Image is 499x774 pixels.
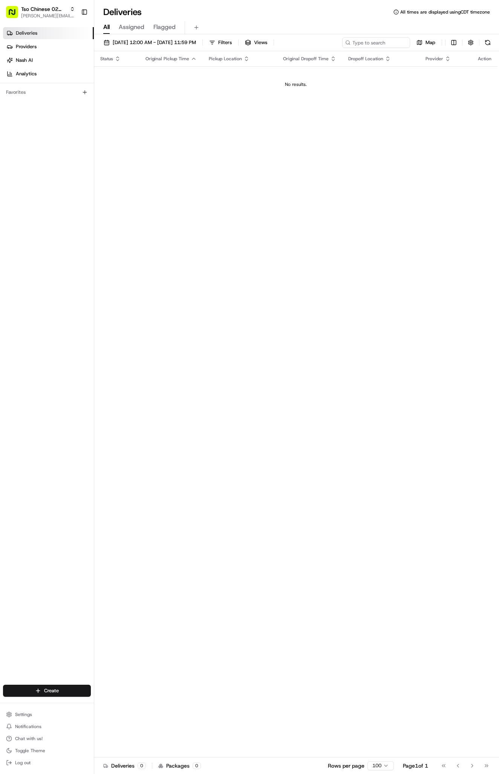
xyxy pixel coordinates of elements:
[482,37,493,48] button: Refresh
[103,762,146,769] div: Deliveries
[113,39,196,46] span: [DATE] 12:00 AM - [DATE] 11:59 PM
[119,23,144,32] span: Assigned
[328,762,364,769] p: Rows per page
[103,23,110,32] span: All
[348,56,383,62] span: Dropoff Location
[426,39,435,46] span: Map
[209,56,242,62] span: Pickup Location
[16,57,33,64] span: Nash AI
[242,37,271,48] button: Views
[44,687,59,694] span: Create
[15,760,31,766] span: Log out
[3,709,91,720] button: Settings
[413,37,439,48] button: Map
[3,745,91,756] button: Toggle Theme
[138,762,146,769] div: 0
[400,9,490,15] span: All times are displayed using CDT timezone
[254,39,267,46] span: Views
[218,39,232,46] span: Filters
[3,54,94,66] a: Nash AI
[3,733,91,744] button: Chat with us!
[15,748,45,754] span: Toggle Theme
[15,724,41,730] span: Notifications
[426,56,443,62] span: Provider
[3,41,94,53] a: Providers
[21,5,67,13] button: Tso Chinese 02 Arbor
[3,68,94,80] a: Analytics
[3,86,91,98] div: Favorites
[3,757,91,768] button: Log out
[3,721,91,732] button: Notifications
[158,762,201,769] div: Packages
[97,81,494,87] div: No results.
[103,6,142,18] h1: Deliveries
[193,762,201,769] div: 0
[403,762,428,769] div: Page 1 of 1
[342,37,410,48] input: Type to search
[153,23,176,32] span: Flagged
[3,3,78,21] button: Tso Chinese 02 Arbor[PERSON_NAME][EMAIL_ADDRESS][DOMAIN_NAME]
[478,56,491,62] div: Action
[206,37,235,48] button: Filters
[3,27,94,39] a: Deliveries
[145,56,189,62] span: Original Pickup Time
[100,37,199,48] button: [DATE] 12:00 AM - [DATE] 11:59 PM
[283,56,329,62] span: Original Dropoff Time
[16,30,37,37] span: Deliveries
[21,13,75,19] button: [PERSON_NAME][EMAIL_ADDRESS][DOMAIN_NAME]
[3,685,91,697] button: Create
[100,56,113,62] span: Status
[15,711,32,718] span: Settings
[16,43,37,50] span: Providers
[15,736,43,742] span: Chat with us!
[16,70,37,77] span: Analytics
